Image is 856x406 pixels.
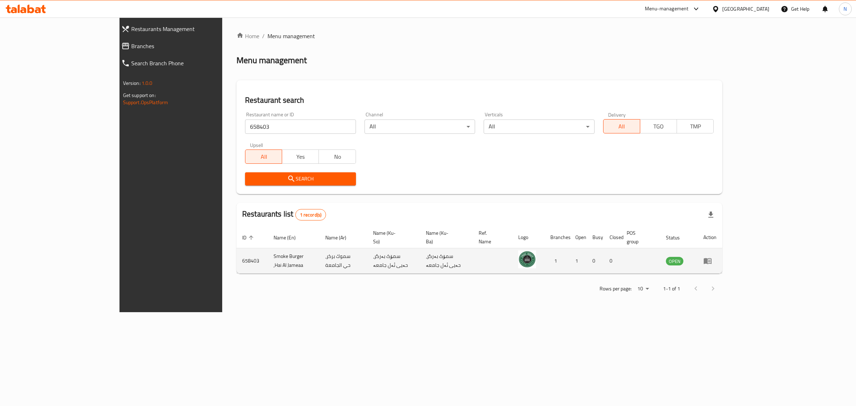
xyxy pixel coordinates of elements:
[250,142,263,147] label: Upsell
[116,37,263,55] a: Branches
[245,95,714,106] h2: Restaurant search
[587,227,604,248] th: Busy
[285,152,316,162] span: Yes
[484,120,595,134] div: All
[296,212,326,218] span: 1 record(s)
[251,174,350,183] span: Search
[365,120,475,134] div: All
[131,42,257,50] span: Branches
[325,233,356,242] span: Name (Ar)
[236,55,307,66] h2: Menu management
[680,121,711,132] span: TMP
[518,250,536,268] img: Smoke Burger ,Hai Al Jameaa
[236,32,722,40] nav: breadcrumb
[142,78,153,88] span: 1.0.0
[282,149,319,164] button: Yes
[131,25,257,33] span: Restaurants Management
[698,227,722,248] th: Action
[116,20,263,37] a: Restaurants Management
[722,5,769,13] div: [GEOGRAPHIC_DATA]
[319,149,356,164] button: No
[606,121,637,132] span: All
[268,248,320,274] td: Smoke Burger ,Hai Al Jameaa
[702,206,719,223] div: Export file
[274,233,305,242] span: Name (En)
[479,229,504,246] span: Ref. Name
[666,233,689,242] span: Status
[643,121,674,132] span: TGO
[373,229,412,246] span: Name (Ku-So)
[570,248,587,274] td: 1
[242,233,256,242] span: ID
[570,227,587,248] th: Open
[420,248,473,274] td: سمۆک بەرگر، حەیی ئەل جامعە
[513,227,545,248] th: Logo
[677,119,714,133] button: TMP
[367,248,420,274] td: سمۆک بەرگر، حەیی ئەل جامعە
[245,120,356,134] input: Search for restaurant name or ID..
[545,227,570,248] th: Branches
[123,91,156,100] span: Get support on:
[295,209,326,220] div: Total records count
[123,98,168,107] a: Support.OpsPlatform
[604,248,621,274] td: 0
[262,32,265,40] li: /
[267,32,315,40] span: Menu management
[844,5,847,13] span: N
[587,248,604,274] td: 0
[116,55,263,72] a: Search Branch Phone
[236,227,722,274] table: enhanced table
[245,149,282,164] button: All
[123,78,141,88] span: Version:
[666,257,683,265] span: OPEN
[248,152,279,162] span: All
[645,5,689,13] div: Menu-management
[635,284,652,294] div: Rows per page:
[608,112,626,117] label: Delivery
[600,284,632,293] p: Rows per page:
[131,59,257,67] span: Search Branch Phone
[242,209,326,220] h2: Restaurants list
[603,119,640,133] button: All
[627,229,652,246] span: POS group
[245,172,356,186] button: Search
[322,152,353,162] span: No
[320,248,368,274] td: سموك بركر، حي الجامعة
[604,227,621,248] th: Closed
[426,229,464,246] span: Name (Ku-Ba)
[640,119,677,133] button: TGO
[545,248,570,274] td: 1
[663,284,680,293] p: 1-1 of 1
